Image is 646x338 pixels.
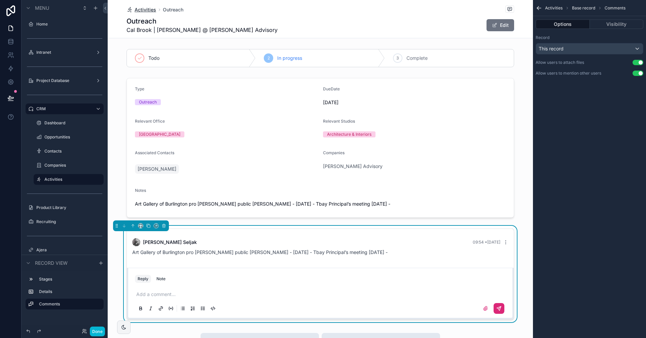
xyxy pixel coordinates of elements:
[156,276,166,282] div: Note
[36,219,102,224] label: Recruiting
[90,327,105,336] button: Done
[487,19,514,31] button: Edit
[44,177,100,182] label: Activities
[39,277,101,282] label: Stages
[36,22,102,27] label: Home
[44,149,102,154] label: Contacts
[44,120,102,126] label: Dashboard
[36,247,102,253] label: Ajera
[127,16,278,26] h1: Outreach
[536,71,601,76] div: Allow users to mention other users
[127,26,278,34] span: Cal Brook | [PERSON_NAME] @ [PERSON_NAME] Advisory
[44,163,102,168] label: Companies
[135,6,156,13] span: Activities
[536,60,584,65] div: Allow users to attach files
[163,6,183,13] a: Outreach
[590,19,644,29] button: Visibility
[135,275,151,283] button: Reply
[132,249,388,255] span: Art Gallery of Burlington pro [PERSON_NAME] public [PERSON_NAME] - [DATE] - Tbay Principal’s meet...
[35,5,49,11] span: Menu
[605,5,625,11] span: Comments
[36,78,93,83] label: Project Database
[36,50,93,55] label: Intranet
[127,6,156,13] a: Activities
[536,35,549,40] label: Record
[473,240,500,245] span: 09:54 • [DATE]
[35,260,68,266] span: Record view
[536,19,590,29] button: Options
[39,289,101,294] label: Details
[536,43,643,54] button: This record
[545,5,563,11] span: Activities
[36,205,102,210] label: Product Library
[143,239,197,246] span: [PERSON_NAME] Seljak
[154,275,168,283] button: Note
[22,271,108,316] div: scrollable content
[572,5,595,11] span: Base record
[44,134,102,140] label: Opportunities
[39,301,98,307] label: Comments
[36,106,90,112] label: CRM
[539,45,564,52] span: This record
